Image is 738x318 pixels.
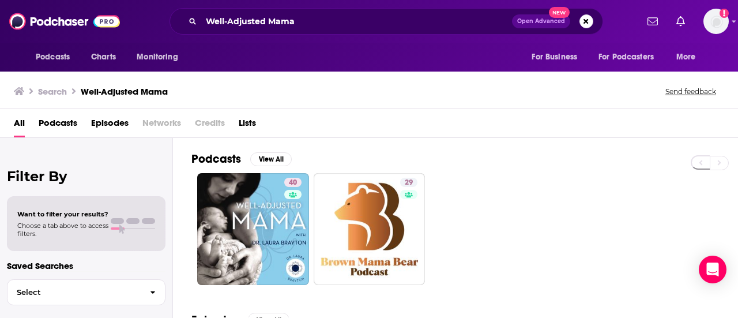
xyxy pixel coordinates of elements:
[129,46,193,68] button: open menu
[7,260,165,271] p: Saved Searches
[38,86,67,97] h3: Search
[699,256,726,283] div: Open Intercom Messenger
[81,86,168,97] h3: Well-Adjusted Mama
[400,178,417,187] a: 29
[668,46,710,68] button: open menu
[7,168,165,185] h2: Filter By
[201,12,512,31] input: Search podcasts, credits, & more...
[239,114,256,137] a: Lists
[405,177,413,189] span: 29
[289,177,297,189] span: 40
[662,87,720,96] button: Send feedback
[549,7,570,18] span: New
[703,9,729,34] span: Logged in as AtriaBooks
[591,46,671,68] button: open menu
[676,49,696,65] span: More
[17,210,108,218] span: Want to filter your results?
[532,49,577,65] span: For Business
[314,173,426,285] a: 29
[137,49,178,65] span: Monitoring
[28,46,85,68] button: open menu
[142,114,181,137] span: Networks
[39,114,77,137] a: Podcasts
[7,279,165,305] button: Select
[191,152,292,166] a: PodcastsView All
[720,9,729,18] svg: Add a profile image
[197,173,309,285] a: 40
[703,9,729,34] img: User Profile
[91,49,116,65] span: Charts
[284,178,302,187] a: 40
[84,46,123,68] a: Charts
[14,114,25,137] a: All
[250,152,292,166] button: View All
[7,289,141,296] span: Select
[524,46,592,68] button: open menu
[170,8,603,35] div: Search podcasts, credits, & more...
[517,18,565,24] span: Open Advanced
[91,114,129,137] a: Episodes
[672,12,690,31] a: Show notifications dropdown
[512,14,570,28] button: Open AdvancedNew
[598,49,654,65] span: For Podcasters
[703,9,729,34] button: Show profile menu
[36,49,70,65] span: Podcasts
[191,152,241,166] h2: Podcasts
[9,10,120,32] img: Podchaser - Follow, Share and Rate Podcasts
[195,114,225,137] span: Credits
[17,222,108,238] span: Choose a tab above to access filters.
[643,12,662,31] a: Show notifications dropdown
